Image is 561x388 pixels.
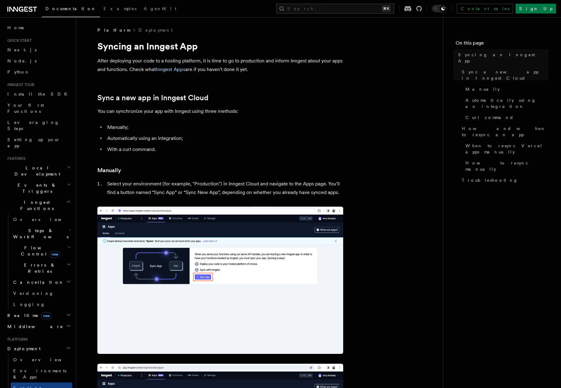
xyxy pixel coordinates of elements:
[516,4,556,14] a: Sign Up
[140,2,180,17] a: AgentKit
[7,69,30,74] span: Python
[97,93,208,102] a: Sync a new app in Inngest Cloud
[5,180,72,197] button: Events & Triggers
[463,95,549,112] a: Automatically using an integration
[432,5,447,12] button: Toggle dark mode
[11,288,72,299] a: Versioning
[11,279,64,285] span: Cancellation
[5,134,72,151] a: Setting up your app
[5,197,72,214] button: Inngest Functions
[7,103,44,114] span: Your first Functions
[465,97,549,109] span: Automatically using an integration
[276,4,394,14] button: Search...⌘K
[105,180,343,197] li: Select your environment (for example, "Production") in Inngest Cloud and navigate to the Apps pag...
[156,66,185,72] a: Inngest Apps
[462,177,518,183] span: Troubleshooting
[13,368,66,379] span: Environments & Apps
[97,57,343,74] p: After deploying your code to a hosting platform, it is time to go to production and inform Innges...
[5,346,41,352] span: Deployment
[100,2,140,17] a: Examples
[97,27,130,33] span: Platform
[7,92,71,97] span: Install the SDK
[5,89,72,100] a: Install the SDK
[7,137,60,148] span: Setting up your app
[97,166,121,175] a: Manually
[11,354,72,365] a: Overview
[5,165,67,177] span: Local Development
[13,291,54,296] span: Versioning
[5,323,63,330] span: Middleware
[5,22,72,33] a: Home
[5,312,51,319] span: Realtime
[5,199,66,212] span: Inngest Functions
[458,52,549,64] span: Syncing an Inngest App
[5,117,72,134] a: Leveraging Steps
[11,214,72,225] a: Overview
[7,58,37,63] span: Node.js
[456,49,549,66] a: Syncing an Inngest App
[5,337,28,342] span: Platform
[11,299,72,310] a: Logging
[457,4,513,14] a: Contact sales
[5,66,72,77] a: Python
[463,157,549,175] a: How to resync manually
[104,6,136,11] span: Examples
[7,120,59,131] span: Leveraging Steps
[11,228,69,240] span: Steps & Workflows
[459,66,549,84] a: Sync a new app in Inngest Cloud
[462,125,549,138] span: How and when to resync an app
[11,245,68,257] span: Flow Control
[11,262,67,274] span: Errors & Retries
[5,182,67,194] span: Events & Triggers
[5,343,72,354] button: Deployment
[465,143,549,155] span: When to resync Vercel apps manually
[13,357,76,362] span: Overview
[45,6,96,11] span: Documentation
[97,207,343,354] img: Inngest Cloud screen with sync App button when you have no apps synced yet
[97,41,343,52] h1: Syncing an Inngest App
[5,38,32,43] span: Quick start
[5,214,72,310] div: Inngest Functions
[5,100,72,117] a: Your first Functions
[465,86,500,92] span: Manually
[5,55,72,66] a: Node.js
[41,312,51,319] span: new
[463,112,549,123] a: Curl command
[13,302,45,307] span: Logging
[105,123,343,132] li: Manually;
[105,145,343,154] li: With a curl command.
[5,44,72,55] a: Next.js
[11,225,72,242] button: Steps & Workflows
[5,162,72,180] button: Local Development
[382,6,390,12] kbd: ⌘K
[5,82,34,87] span: Inngest tour
[465,114,514,121] span: Curl command
[105,134,343,143] li: Automatically using an integration;
[465,160,549,172] span: How to resync manually
[459,123,549,140] a: How and when to resync an app
[11,365,72,382] a: Environments & Apps
[463,140,549,157] a: When to resync Vercel apps manually
[11,242,72,259] button: Flow Controlnew
[5,310,72,321] button: Realtimenew
[144,6,176,11] span: AgentKit
[42,2,100,17] a: Documentation
[462,69,549,81] span: Sync a new app in Inngest Cloud
[5,321,72,332] button: Middleware
[459,175,549,186] a: Troubleshooting
[7,47,37,52] span: Next.js
[7,25,25,31] span: Home
[50,251,60,258] span: new
[97,107,343,116] p: You can synchronize your app with Inngest using three methods:
[11,259,72,277] button: Errors & Retries
[456,39,549,49] h4: On this page
[139,27,173,33] a: Deployment
[13,217,76,222] span: Overview
[463,84,549,95] a: Manually
[5,156,25,161] span: Features
[11,277,72,288] button: Cancellation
